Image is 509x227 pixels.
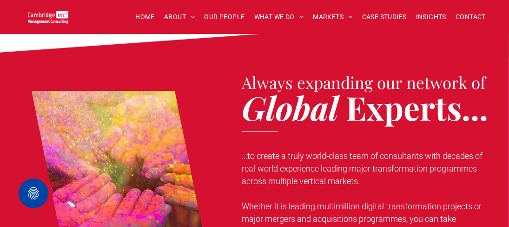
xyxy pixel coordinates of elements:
span: Always expanding our network of [242,71,486,93]
span: Experts... [346,85,489,129]
a: CASE STUDIES [357,10,411,24]
span: Global [242,85,339,129]
a: OUR PEOPLE [199,10,249,24]
a: INSIGHTS [411,10,451,24]
a: MARKETS [308,10,357,24]
a: HOME [131,10,159,24]
a: ABOUT [159,10,200,24]
span: ...to create a truly world-class team of consultants with decades of real-world experience leadin... [242,151,483,186]
img: Go to Homepage [28,11,68,23]
a: CONTACT [451,10,490,24]
a: Your Business Transformed | Cambridge Management Consulting [28,12,68,22]
a: WHAT WE DO [250,10,309,24]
